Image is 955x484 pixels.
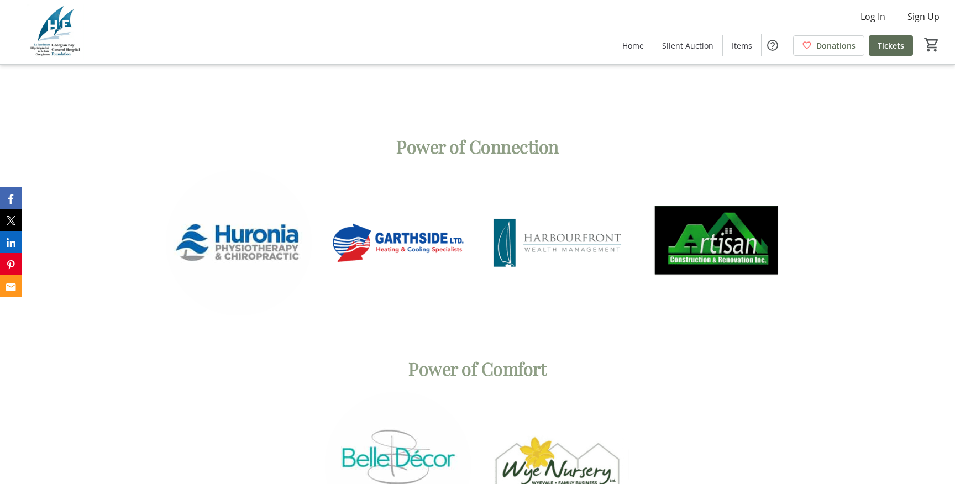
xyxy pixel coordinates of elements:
[7,4,105,60] img: Georgian Bay General Hospital Foundation's Logo
[907,10,940,23] span: Sign Up
[899,8,948,25] button: Sign Up
[878,40,904,51] span: Tickets
[852,8,894,25] button: Log In
[762,34,784,56] button: Help
[732,40,752,51] span: Items
[662,40,713,51] span: Silent Auction
[325,170,471,315] img: logo
[484,170,630,315] img: logo
[643,170,789,315] img: logo
[396,134,559,158] span: Power of Connection
[653,35,722,56] a: Silent Auction
[922,35,942,55] button: Cart
[723,35,761,56] a: Items
[613,35,653,56] a: Home
[622,40,644,51] span: Home
[408,356,546,380] span: Power of Comfort
[816,40,856,51] span: Donations
[860,10,885,23] span: Log In
[869,35,913,56] a: Tickets
[793,35,864,56] a: Donations
[166,170,312,315] img: logo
